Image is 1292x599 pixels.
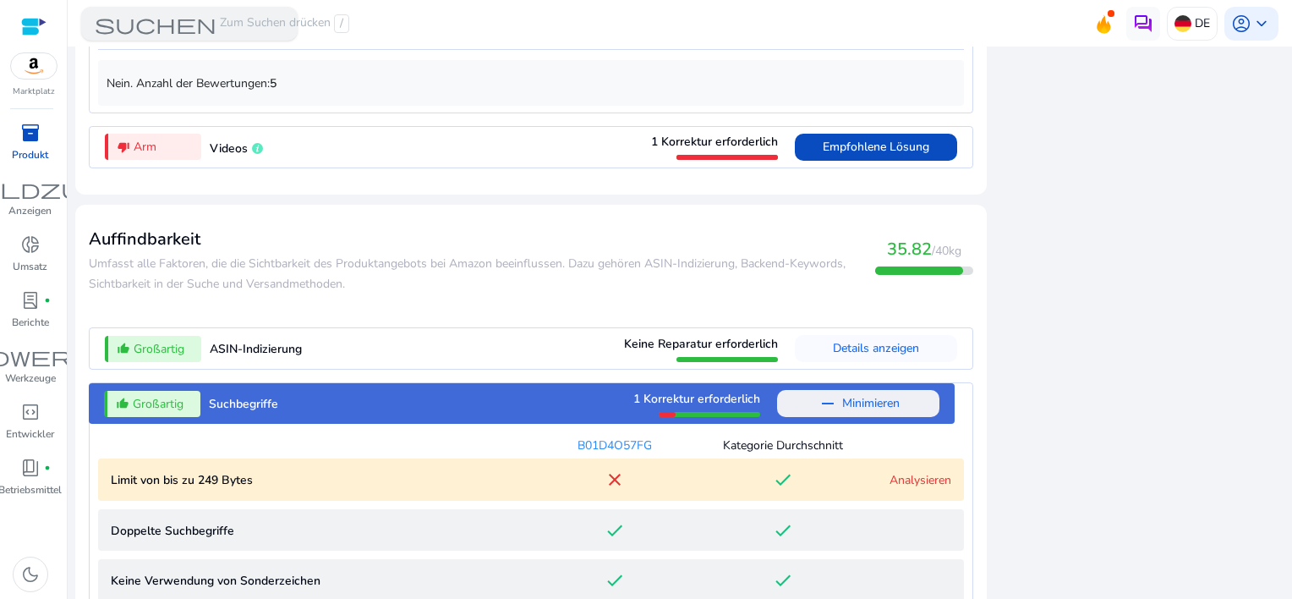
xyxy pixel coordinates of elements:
p: Berichte [12,315,49,330]
span: code_blocks [20,402,41,422]
span: ASIN-Indizierung [210,341,302,357]
mat-icon: remove [818,393,838,414]
span: Minimieren [842,390,900,417]
span: lab_profile [20,290,41,310]
button: Details anzeigen [795,335,957,362]
div: Kategorie Durchschnitt [699,437,868,454]
span: 1 Korrektur erforderlich [651,134,778,150]
mat-icon: done [605,570,625,591]
span: Suchbegriffe [209,396,278,412]
h3: Auffindbarkeit [89,229,875,250]
a: Analysieren [890,472,951,488]
span: 1 Korrektur erforderlich [633,391,760,407]
span: Details anzeigen [833,340,919,356]
span: Großartig [134,340,184,358]
div: B01D4O57FG [531,437,699,454]
span: fiber_manual_record [44,297,51,304]
mat-icon: thumb_down_alt [117,140,130,154]
mat-icon: thumb_up_alt [117,342,130,355]
span: dark_mode [20,564,41,585]
p: Keine Verwendung von Sonderzeichen [111,572,531,590]
span: /40 [932,243,949,259]
span: kg [887,243,961,259]
span: inventory_2 [20,123,41,143]
span: Großartig [133,395,183,413]
span: book_4 [20,458,41,478]
mat-icon: thumb_up_alt [116,397,129,410]
span: suchen [95,14,216,34]
span: keyboard_arrow_down [1251,14,1272,34]
p: Nein. Anzahl der Bewertungen: [107,74,955,92]
mat-icon: done [773,520,793,541]
span: Arm [134,138,156,156]
span: donut_small [20,234,41,255]
p: Werkzeuge [5,371,56,386]
p: Marktplatz [13,85,55,98]
mat-icon: done [773,470,793,490]
button: Minimieren [777,390,939,417]
span: Umfasst alle Faktoren, die die Sichtbarkeit des Produktangebots bei Amazon beeinflussen. Dazu geh... [89,256,846,292]
img: de.svg [1174,15,1191,32]
p: Limit von bis zu 249 Bytes [111,471,531,489]
span: Videos [210,140,248,157]
p: Anzeigen [8,203,52,218]
p: Produkt [12,147,48,162]
mat-icon: close [605,470,625,490]
span: / [334,14,349,33]
mat-icon: done [773,570,793,591]
b: 5 [270,75,276,91]
mat-icon: done [605,520,625,541]
span: fiber_manual_record [44,464,51,471]
p: Umsatz [13,259,47,274]
span: Empfohlene Lösung [823,139,929,155]
font: Zum Suchen drücken [220,14,331,33]
span: account_circle [1231,14,1251,34]
p: DE [1195,8,1210,38]
p: Doppelte Suchbegriffe [111,522,531,540]
p: Entwickler [6,426,54,442]
span: Keine Reparatur erforderlich [624,336,778,352]
span: 35.82 [887,238,932,261]
button: Empfohlene Lösung [795,134,957,161]
img: amazon.svg [11,53,57,79]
